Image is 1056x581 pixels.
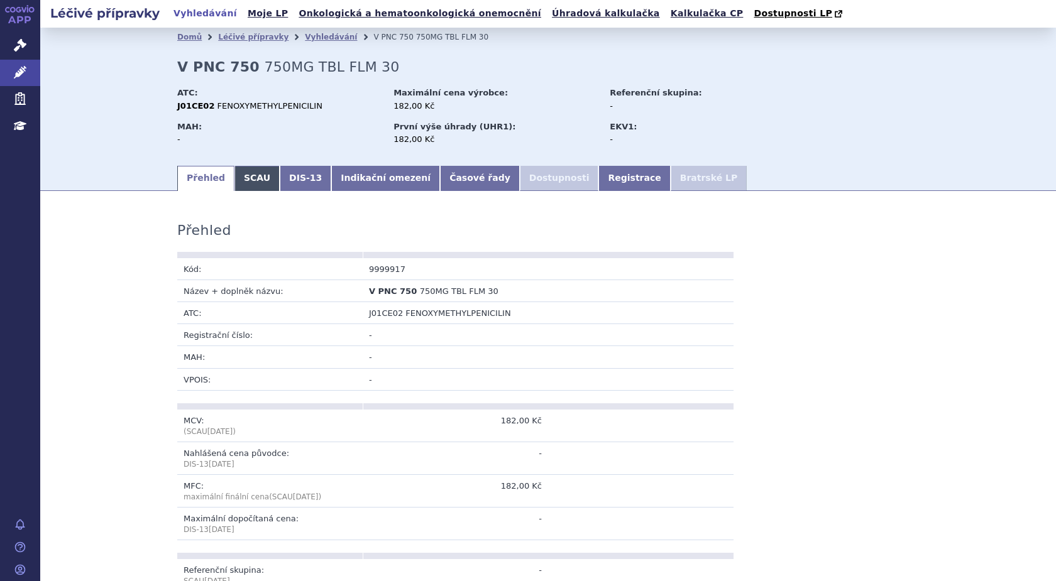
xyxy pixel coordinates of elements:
a: Kalkulačka CP [667,5,747,22]
strong: ATC: [177,88,198,97]
td: Kód: [177,258,363,280]
strong: J01CE02 [177,101,214,111]
div: - [610,100,751,112]
td: MCV: [177,410,363,442]
a: Indikační omezení [331,166,440,191]
a: Vyhledávání [170,5,241,22]
span: (SCAU ) [184,427,236,436]
div: - [610,134,751,145]
span: J01CE02 [369,308,403,318]
span: FENOXYMETHYLPENICILIN [217,101,322,111]
span: (SCAU ) [269,492,321,501]
span: [DATE] [209,460,234,469]
span: V PNC 750 [373,33,413,41]
span: 750MG TBL FLM 30 [420,286,498,296]
td: 182,00 Kč [363,410,548,442]
td: - [363,442,548,474]
span: 750MG TBL FLM 30 [416,33,488,41]
div: 182,00 Kč [393,134,598,145]
span: [DATE] [293,492,319,501]
div: - [177,134,382,145]
td: Registrační číslo: [177,324,363,346]
td: VPOIS: [177,368,363,390]
td: 182,00 Kč [363,474,548,507]
td: MFC: [177,474,363,507]
td: ATC: [177,302,363,324]
a: Léčivé přípravky [218,33,289,41]
span: Dostupnosti LP [754,8,832,18]
p: DIS-13 [184,459,356,470]
td: - [363,507,548,540]
span: [DATE] [207,427,233,436]
a: Dostupnosti LP [750,5,849,23]
a: Domů [177,33,202,41]
td: Nahlášená cena původce: [177,442,363,474]
h2: Léčivé přípravky [40,4,170,22]
h3: Přehled [177,222,231,239]
a: Úhradová kalkulačka [548,5,664,22]
strong: Referenční skupina: [610,88,701,97]
td: 9999917 [363,258,548,280]
strong: V PNC 750 [177,59,260,75]
a: DIS-13 [280,166,331,191]
td: - [363,324,734,346]
a: Registrace [598,166,670,191]
td: Maximální dopočítaná cena: [177,507,363,540]
td: Název + doplněk názvu: [177,280,363,301]
p: maximální finální cena [184,492,356,502]
span: [DATE] [209,525,234,534]
a: Onkologická a hematoonkologická onemocnění [295,5,545,22]
a: SCAU [234,166,280,191]
span: 750MG TBL FLM 30 [265,59,400,75]
a: Časové řady [440,166,520,191]
span: V PNC 750 [369,286,417,296]
p: DIS-13 [184,524,356,535]
strong: Maximální cena výrobce: [393,88,508,97]
span: FENOXYMETHYLPENICILIN [405,308,510,318]
a: Přehled [177,166,234,191]
a: Vyhledávání [305,33,357,41]
div: 182,00 Kč [393,100,598,112]
td: MAH: [177,346,363,368]
a: Moje LP [244,5,292,22]
td: - [363,346,734,368]
strong: MAH: [177,122,202,131]
td: - [363,368,734,390]
strong: První výše úhrady (UHR1): [393,122,515,131]
strong: EKV1: [610,122,637,131]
